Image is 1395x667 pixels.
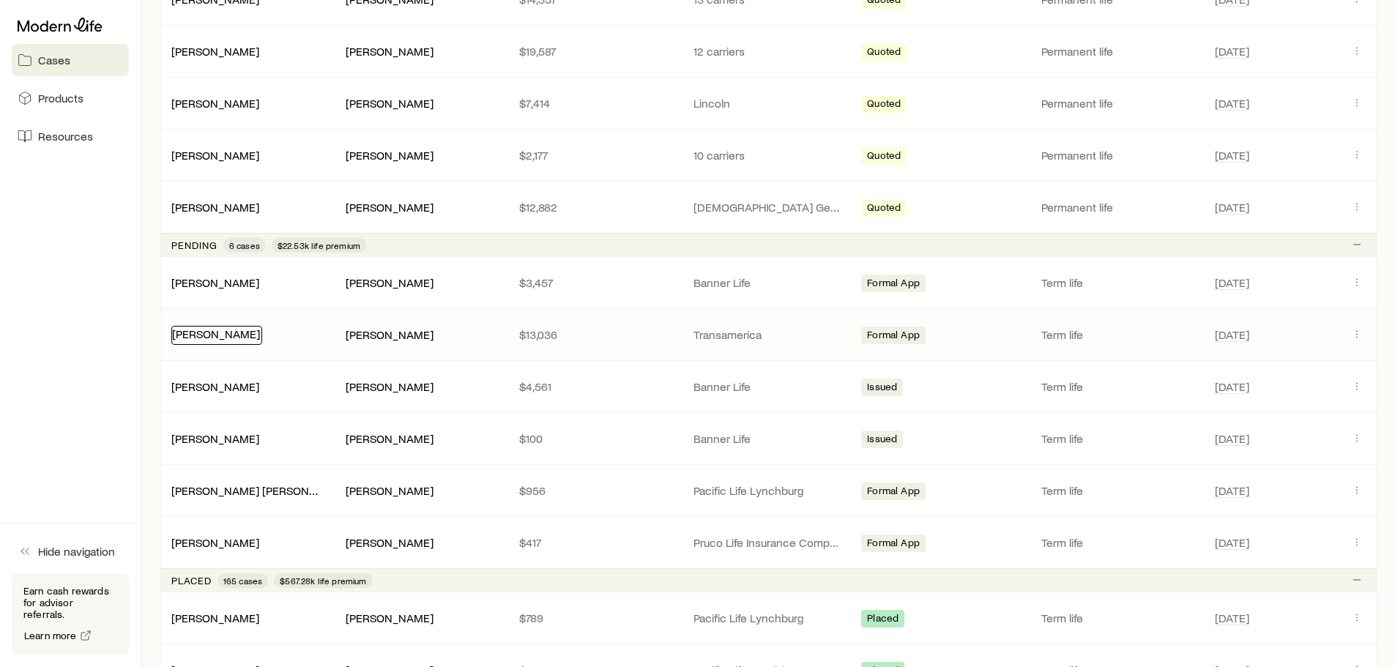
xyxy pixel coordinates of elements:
p: Lincoln [693,96,844,111]
a: [PERSON_NAME] [171,148,259,162]
span: 165 cases [223,575,262,586]
a: [PERSON_NAME] [PERSON_NAME] [171,483,350,497]
p: Banner Life [693,379,844,394]
p: $3,457 [519,275,670,290]
div: [PERSON_NAME] [346,275,434,291]
p: Permanent life [1041,148,1192,163]
span: Resources [38,129,93,144]
p: Term life [1041,611,1192,625]
div: [PERSON_NAME] [171,275,259,291]
span: $567.28k life premium [280,575,366,586]
div: [PERSON_NAME] [171,431,259,447]
p: $2,177 [519,148,670,163]
div: [PERSON_NAME] [346,483,434,499]
p: 10 carriers [693,148,844,163]
a: [PERSON_NAME] [171,96,259,110]
div: [PERSON_NAME] [346,148,434,163]
span: Placed [867,612,899,627]
span: [DATE] [1215,44,1249,59]
p: Term life [1041,275,1192,290]
div: [PERSON_NAME] [171,326,262,345]
a: [PERSON_NAME] [171,431,259,445]
p: Earn cash rewards for advisor referrals. [23,585,117,620]
p: $12,882 [519,200,670,215]
a: Resources [12,120,129,152]
p: Pacific Life Lynchburg [693,483,844,498]
div: [PERSON_NAME] [346,44,434,59]
p: Pruco Life Insurance Company [693,535,844,550]
a: [PERSON_NAME] [171,379,259,393]
div: [PERSON_NAME] [171,535,259,551]
span: [DATE] [1215,483,1249,498]
span: Quoted [867,97,901,113]
p: $789 [519,611,670,625]
span: [DATE] [1215,431,1249,446]
p: Permanent life [1041,96,1192,111]
p: Term life [1041,483,1192,498]
div: [PERSON_NAME] [PERSON_NAME] [171,483,322,499]
div: [PERSON_NAME] [346,611,434,626]
p: Transamerica [693,327,844,342]
p: 12 carriers [693,44,844,59]
p: Term life [1041,431,1192,446]
a: [PERSON_NAME] [171,44,259,58]
span: [DATE] [1215,96,1249,111]
span: [DATE] [1215,379,1249,394]
div: [PERSON_NAME] [346,431,434,447]
p: Term life [1041,535,1192,550]
div: [PERSON_NAME] [346,379,434,395]
span: [DATE] [1215,200,1249,215]
p: [DEMOGRAPHIC_DATA] General [693,200,844,215]
div: [PERSON_NAME] [171,379,259,395]
div: [PERSON_NAME] [171,96,259,111]
p: Permanent life [1041,200,1192,215]
p: $4,561 [519,379,670,394]
span: Quoted [867,201,901,217]
p: Placed [171,575,212,586]
a: [PERSON_NAME] [172,327,260,340]
a: [PERSON_NAME] [171,535,259,549]
span: [DATE] [1215,275,1249,290]
span: Formal App [867,329,920,344]
span: Formal App [867,485,920,500]
span: Formal App [867,277,920,292]
a: Products [12,82,129,114]
button: Hide navigation [12,535,129,567]
p: $100 [519,431,670,446]
p: Banner Life [693,431,844,446]
span: Hide navigation [38,544,115,559]
div: Earn cash rewards for advisor referrals.Learn more [12,573,129,655]
div: [PERSON_NAME] [171,148,259,163]
p: Pacific Life Lynchburg [693,611,844,625]
p: Term life [1041,327,1192,342]
span: 6 cases [229,239,260,251]
span: Products [38,91,83,105]
p: Banner Life [693,275,844,290]
a: [PERSON_NAME] [171,611,259,625]
div: [PERSON_NAME] [171,611,259,626]
a: [PERSON_NAME] [171,275,259,289]
span: $22.53k life premium [278,239,360,251]
p: Permanent life [1041,44,1192,59]
span: Formal App [867,537,920,552]
div: [PERSON_NAME] [346,327,434,343]
a: [PERSON_NAME] [171,200,259,214]
p: $417 [519,535,670,550]
p: $7,414 [519,96,670,111]
span: [DATE] [1215,327,1249,342]
span: Issued [867,381,897,396]
p: Term life [1041,379,1192,394]
span: Issued [867,433,897,448]
div: [PERSON_NAME] [346,96,434,111]
div: [PERSON_NAME] [171,44,259,59]
p: $956 [519,483,670,498]
div: [PERSON_NAME] [346,535,434,551]
span: [DATE] [1215,148,1249,163]
div: [PERSON_NAME] [171,200,259,215]
p: $19,587 [519,44,670,59]
p: Pending [171,239,217,251]
span: Learn more [24,630,77,641]
span: [DATE] [1215,535,1249,550]
span: Quoted [867,45,901,61]
span: Quoted [867,149,901,165]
